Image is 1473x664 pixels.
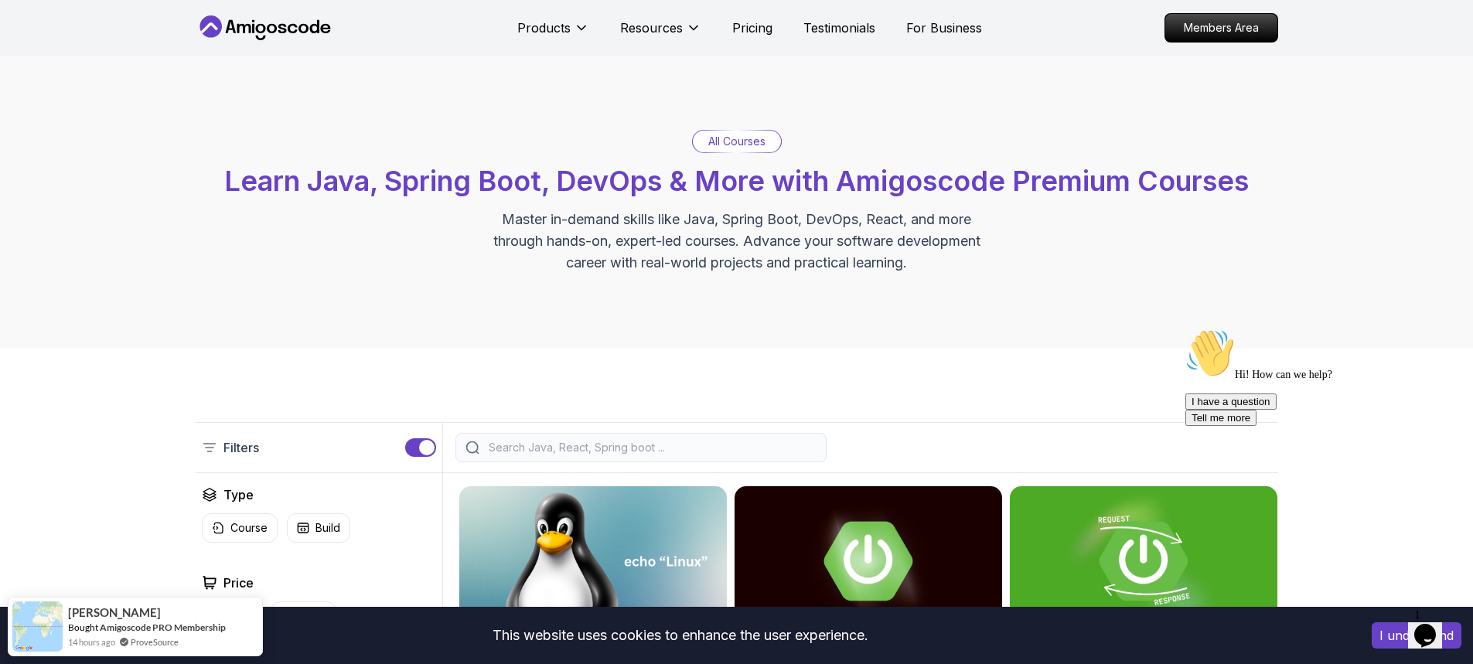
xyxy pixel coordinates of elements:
p: Master in-demand skills like Java, Spring Boot, DevOps, React, and more through hands-on, expert-... [477,209,997,274]
p: Filters [223,438,259,457]
button: Resources [620,19,701,49]
p: Build [315,520,340,536]
img: Building APIs with Spring Boot card [1010,486,1277,636]
p: Resources [620,19,683,37]
p: Course [230,520,268,536]
p: Products [517,19,571,37]
button: Accept cookies [1372,622,1461,649]
span: Learn Java, Spring Boot, DevOps & More with Amigoscode Premium Courses [224,164,1249,198]
a: ProveSource [131,635,179,649]
button: Tell me more [6,87,77,104]
img: Linux Fundamentals card [459,486,727,636]
button: I have a question [6,71,97,87]
button: Products [517,19,589,49]
a: Amigoscode PRO Membership [100,621,226,633]
p: Members Area [1165,14,1277,42]
span: [PERSON_NAME] [68,606,161,619]
img: provesource social proof notification image [12,601,63,652]
a: Pricing [732,19,772,37]
button: Build [287,513,350,543]
h2: Type [223,485,254,504]
span: 14 hours ago [68,635,115,649]
h2: Price [223,574,254,592]
img: Advanced Spring Boot card [735,486,1002,636]
a: For Business [906,19,982,37]
button: Free [271,601,336,632]
img: :wave: [6,6,56,56]
p: All Courses [708,134,765,149]
iframe: chat widget [1408,602,1458,649]
span: Bought [68,621,98,633]
iframe: chat widget [1179,322,1458,594]
div: 👋Hi! How can we help?I have a questionTell me more [6,6,285,104]
a: Members Area [1164,13,1278,43]
button: Course [202,513,278,543]
a: Testimonials [803,19,875,37]
input: Search Java, React, Spring boot ... [486,440,817,455]
div: This website uses cookies to enhance the user experience. [12,618,1349,652]
span: Hi! How can we help? [6,46,153,58]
